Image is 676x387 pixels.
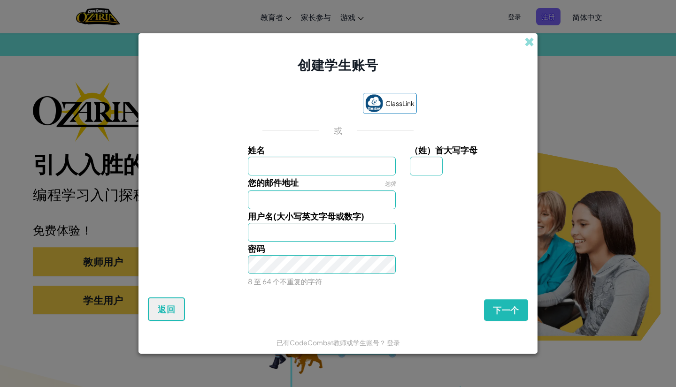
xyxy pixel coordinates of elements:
[248,277,322,286] small: 8 至 64 个不重复的字符
[484,299,528,321] button: 下一个
[255,94,358,114] iframe: Sign in with Google Button
[248,211,364,221] span: 用户名(大小写英文字母或数字)
[493,304,519,316] span: 下一个
[158,304,175,315] span: 返回
[334,125,342,136] p: 或
[365,94,383,112] img: classlink-logo-small.png
[248,243,265,254] span: 密码
[248,177,299,188] span: 您的邮件地址
[298,56,378,73] span: 创建学生账号
[248,144,265,155] span: 姓名
[387,338,400,347] a: 登录
[410,144,477,155] span: （姓）首大写字母
[384,180,396,187] span: 选填
[385,97,415,110] span: ClassLink
[148,297,185,321] button: 返回
[277,338,387,347] span: 已有CodeCombat教师或学生账号？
